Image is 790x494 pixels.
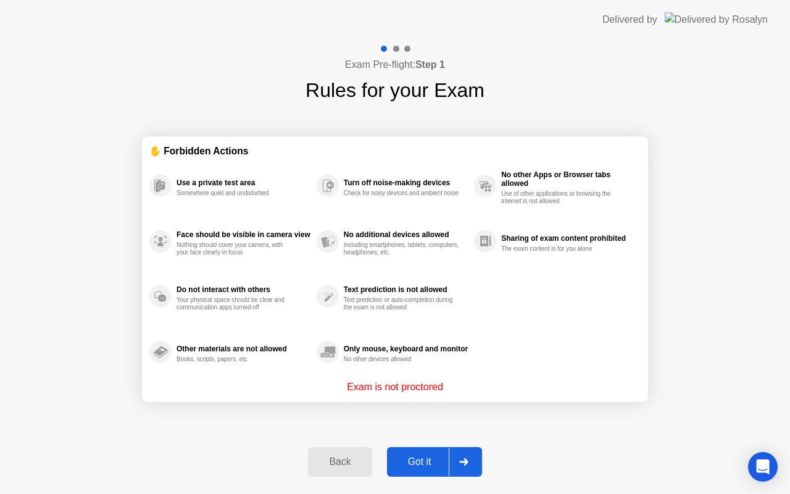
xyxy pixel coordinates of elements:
div: Use of other applications or browsing the internet is not allowed [501,190,618,205]
div: Open Intercom Messenger [748,452,778,482]
button: Got it [387,447,482,477]
h1: Rules for your Exam [306,75,484,105]
h4: Exam Pre-flight: [345,57,445,72]
div: Back [312,456,368,467]
div: No other Apps or Browser tabs allowed [501,170,634,188]
div: Use a private test area [177,178,310,187]
img: Delivered by Rosalyn [665,12,768,27]
div: Face should be visible in camera view [177,230,310,239]
div: Your physical space should be clear and communication apps turned off [177,296,293,311]
div: Do not interact with others [177,285,310,294]
div: Turn off noise-making devices [344,178,468,187]
div: Books, scripts, papers, etc [177,356,293,363]
div: ✋ Forbidden Actions [149,144,641,158]
b: Step 1 [415,59,445,70]
div: Only mouse, keyboard and monitor [344,345,468,353]
p: Exam is not proctored [347,380,443,395]
div: Other materials are not allowed [177,345,310,353]
div: Somewhere quiet and undisturbed [177,190,293,197]
div: Text prediction is not allowed [344,285,468,294]
div: Got it [391,456,449,467]
div: No other devices allowed [344,356,460,363]
div: Text prediction or auto-completion during the exam is not allowed [344,296,460,311]
div: Check for noisy devices and ambient noise [344,190,460,197]
div: No additional devices allowed [344,230,468,239]
div: Including smartphones, tablets, computers, headphones, etc. [344,241,460,256]
div: Delivered by [602,12,657,27]
button: Back [308,447,372,477]
div: The exam content is for you alone [501,245,618,253]
div: Nothing should cover your camera, with your face clearly in focus [177,241,293,256]
div: Sharing of exam content prohibited [501,234,634,243]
